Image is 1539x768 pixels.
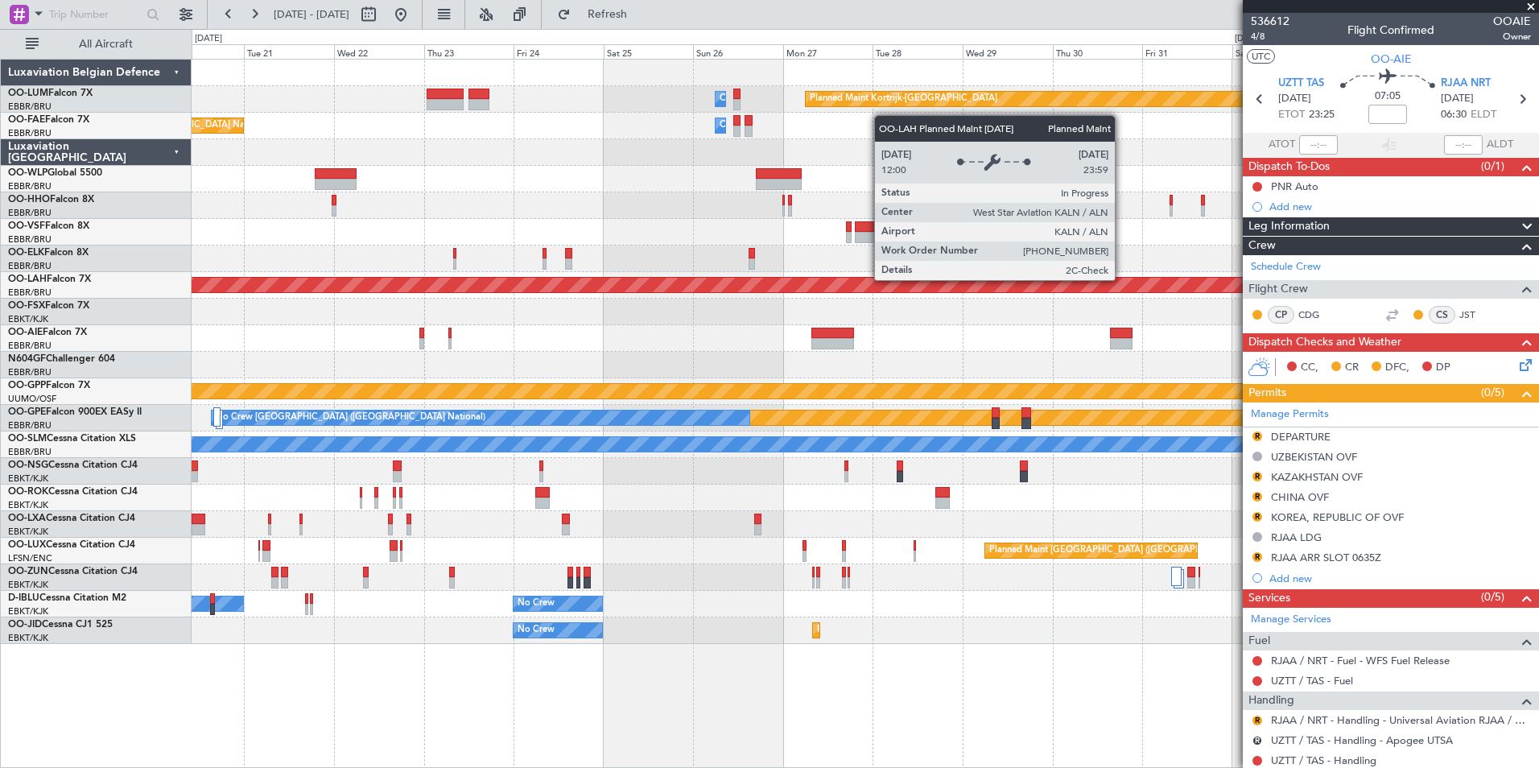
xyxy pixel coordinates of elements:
button: R [1252,431,1262,441]
a: EBBR/BRU [8,446,52,458]
div: Sat 1 [1232,44,1322,59]
div: Fri 31 [1142,44,1232,59]
span: N604GF [8,354,46,364]
div: Planned Maint [GEOGRAPHIC_DATA] ([GEOGRAPHIC_DATA]) [989,539,1243,563]
a: OO-JIDCessna CJ1 525 [8,620,113,630]
a: EBBR/BRU [8,127,52,139]
input: Trip Number [49,2,142,27]
a: OO-ROKCessna Citation CJ4 [8,487,138,497]
div: CP [1268,306,1294,324]
a: OO-LAHFalcon 7X [8,275,91,284]
div: Planned Maint Kortrijk-[GEOGRAPHIC_DATA] [817,618,1005,642]
button: All Aircraft [18,31,175,57]
a: EBBR/BRU [8,233,52,246]
span: OO-LXA [8,514,46,523]
a: EBKT/KJK [8,605,48,617]
span: 23:25 [1309,107,1335,123]
a: OO-AIEFalcon 7X [8,328,87,337]
a: OO-LXACessna Citation CJ4 [8,514,135,523]
span: OO-AIE [1371,51,1412,68]
span: OO-WLP [8,168,47,178]
span: OO-VSF [8,221,45,231]
span: Fuel [1248,632,1270,650]
div: KOREA, REPUBLIC OF OVF [1271,510,1404,524]
div: No Crew [GEOGRAPHIC_DATA] ([GEOGRAPHIC_DATA] National) [216,406,485,430]
span: CR [1345,360,1359,376]
span: (0/5) [1481,384,1504,401]
div: RJAA LDG [1271,531,1322,544]
button: UTC [1247,49,1275,64]
a: RJAA / NRT - Fuel - WFS Fuel Release [1271,654,1450,667]
span: OOAIE [1493,13,1531,30]
a: OO-NSGCessna Citation CJ4 [8,460,138,470]
a: EBKT/KJK [8,473,48,485]
div: Thu 30 [1053,44,1143,59]
span: 536612 [1251,13,1289,30]
a: OO-LUXCessna Citation CJ4 [8,540,135,550]
a: N604GFChallenger 604 [8,354,115,364]
button: R [1252,492,1262,502]
span: OO-NSG [8,460,48,470]
a: EBBR/BRU [8,340,52,352]
span: DFC, [1385,360,1409,376]
a: OO-FAEFalcon 7X [8,115,89,125]
div: Owner Melsbroek Air Base [720,87,829,111]
div: [DATE] [1235,32,1262,46]
a: JST [1459,308,1496,322]
div: Owner Melsbroek Air Base [720,114,829,138]
a: EBKT/KJK [8,313,48,325]
span: UZTT TAS [1278,76,1324,92]
button: R [1252,552,1262,562]
button: R [1252,512,1262,522]
span: [DATE] [1441,91,1474,107]
div: UZBEKISTAN OVF [1271,450,1357,464]
div: Mon 20 [155,44,245,59]
span: ETOT [1278,107,1305,123]
div: CHINA OVF [1271,490,1329,504]
a: EBBR/BRU [8,101,52,113]
a: Schedule Crew [1251,259,1321,275]
span: OO-FSX [8,301,45,311]
span: ATOT [1269,137,1295,153]
span: D-IBLU [8,593,39,603]
a: EBKT/KJK [8,632,48,644]
span: 4/8 [1251,30,1289,43]
span: ELDT [1471,107,1496,123]
span: 07:05 [1375,89,1401,105]
div: DEPARTURE [1271,430,1331,444]
a: EBBR/BRU [8,366,52,378]
a: OO-LUMFalcon 7X [8,89,93,98]
span: (0/5) [1481,588,1504,605]
div: PNR Auto [1271,180,1318,193]
a: OO-GPPFalcon 7X [8,381,90,390]
div: CS [1429,306,1455,324]
a: OO-WLPGlobal 5500 [8,168,102,178]
div: Wed 22 [334,44,424,59]
a: OO-HHOFalcon 8X [8,195,94,204]
a: UZTT / TAS - Handling [1271,754,1376,767]
a: UZTT / TAS - Fuel [1271,674,1353,687]
span: 06:30 [1441,107,1467,123]
a: OO-FSXFalcon 7X [8,301,89,311]
a: UUMO/OSF [8,393,56,405]
div: No Crew [518,592,555,616]
div: Tue 28 [873,44,963,59]
a: LFSN/ENC [8,552,52,564]
span: Handling [1248,692,1294,710]
span: Crew [1248,237,1276,255]
div: Add new [1269,572,1531,585]
div: Tue 21 [244,44,334,59]
div: No Crew [518,618,555,642]
span: OO-ROK [8,487,48,497]
span: OO-HHO [8,195,50,204]
a: EBBR/BRU [8,287,52,299]
span: OO-ELK [8,248,44,258]
a: Manage Permits [1251,407,1329,423]
span: Owner [1493,30,1531,43]
a: OO-GPEFalcon 900EX EASy II [8,407,142,417]
span: Refresh [574,9,642,20]
a: OO-ZUNCessna Citation CJ4 [8,567,138,576]
div: Sun 26 [693,44,783,59]
span: Permits [1248,384,1286,403]
a: OO-SLMCessna Citation XLS [8,434,136,444]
